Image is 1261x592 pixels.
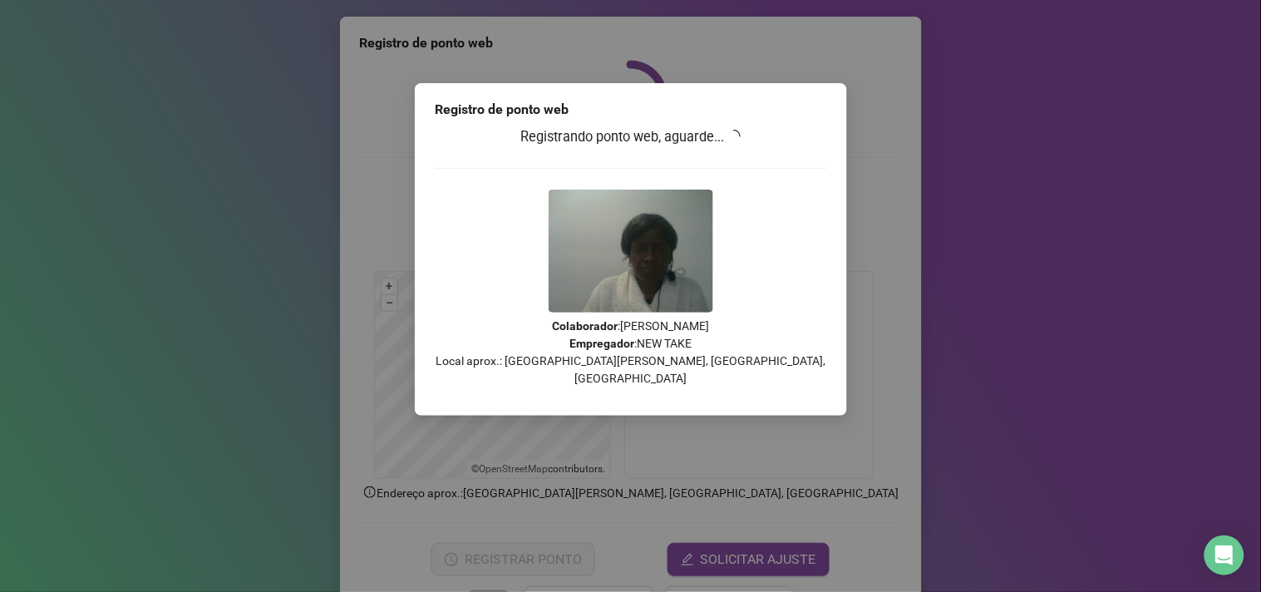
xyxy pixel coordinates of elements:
strong: Colaborador [552,319,618,333]
h3: Registrando ponto web, aguarde... [435,126,827,148]
div: Registro de ponto web [435,100,827,120]
div: Open Intercom Messenger [1204,535,1244,575]
span: loading [727,130,741,143]
img: 9k= [549,190,713,313]
p: : [PERSON_NAME] : NEW TAKE Local aprox.: [GEOGRAPHIC_DATA][PERSON_NAME], [GEOGRAPHIC_DATA], [GEOG... [435,318,827,387]
strong: Empregador [569,337,634,350]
